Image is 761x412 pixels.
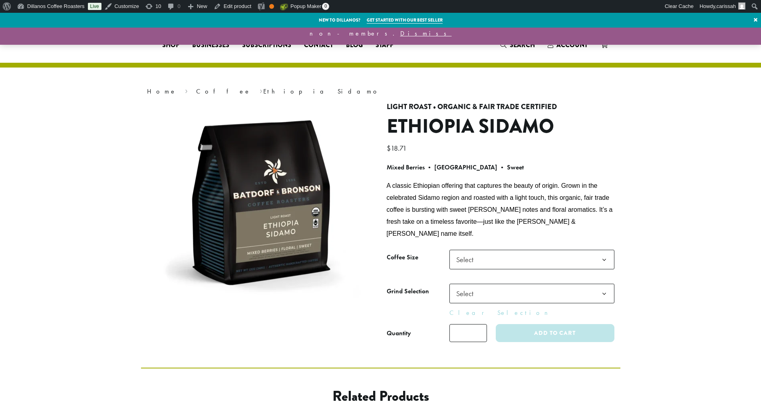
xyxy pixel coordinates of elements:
span: 0 [322,3,329,10]
bdi: 18.71 [387,143,409,153]
span: Shop [162,40,179,50]
span: Subscriptions [242,40,291,50]
a: Staff [369,39,400,52]
label: Grind Selection [387,286,449,297]
a: Dismiss [400,29,452,38]
input: Product quantity [449,324,487,342]
a: Get started with our best seller [367,17,443,24]
span: Blog [346,40,363,50]
span: Contact [304,40,333,50]
span: Staff [376,40,393,50]
a: Search [494,38,541,52]
span: Account [556,40,588,50]
span: › [185,84,188,96]
a: × [750,13,761,27]
button: Add to cart [496,324,614,342]
span: Search [510,40,535,50]
h2: Related products [205,388,556,405]
span: Select [449,284,614,303]
span: Select [449,250,614,269]
b: Mixed Berries • [GEOGRAPHIC_DATA] • Sweet [387,163,524,171]
span: Select [453,286,481,301]
a: Home [147,87,177,96]
h1: Ethiopia Sidamo [387,115,614,138]
span: › [260,84,262,96]
label: Coffee Size [387,252,449,263]
span: $ [387,143,391,153]
a: Clear Selection [449,308,614,318]
span: A classic Ethiopian offering that captures the beauty of origin. Grown in the celebrated Sidamo r... [387,182,613,237]
h4: Light Roast • Organic & Fair Trade Certified [387,103,614,111]
nav: Breadcrumb [147,87,614,96]
div: Quantity [387,328,411,338]
a: Shop [156,39,186,52]
span: Select [453,252,481,267]
span: carissah [717,3,736,9]
span: Businesses [192,40,229,50]
div: OK [269,4,274,9]
a: Coffee [196,87,251,96]
a: Live [88,3,101,10]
